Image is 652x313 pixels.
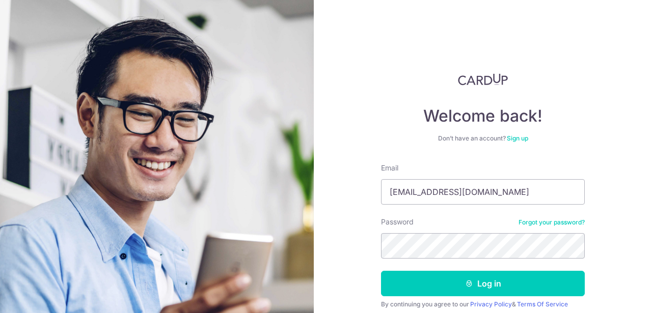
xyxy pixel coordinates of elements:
[381,134,585,143] div: Don’t have an account?
[381,106,585,126] h4: Welcome back!
[507,134,528,142] a: Sign up
[381,163,398,173] label: Email
[519,218,585,226] a: Forgot your password?
[458,73,508,86] img: CardUp Logo
[381,217,414,227] label: Password
[381,271,585,296] button: Log in
[470,300,512,308] a: Privacy Policy
[517,300,568,308] a: Terms Of Service
[381,179,585,205] input: Enter your Email
[381,300,585,308] div: By continuing you agree to our &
